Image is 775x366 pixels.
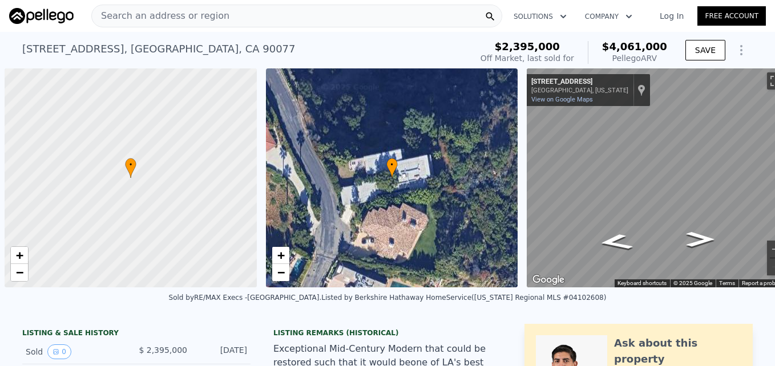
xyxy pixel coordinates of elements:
[576,6,641,27] button: Company
[495,40,560,52] span: $2,395,000
[602,40,667,52] span: $4,061,000
[386,160,398,170] span: •
[125,158,136,178] div: •
[646,10,697,22] a: Log In
[92,9,229,23] span: Search an address or region
[386,158,398,178] div: •
[16,265,23,279] span: −
[273,328,502,337] div: Listing Remarks (Historical)
[584,230,648,254] path: Go Northwest, Stradella Rd
[196,344,247,359] div: [DATE]
[277,265,284,279] span: −
[531,87,628,94] div: [GEOGRAPHIC_DATA], [US_STATE]
[531,96,593,103] a: View on Google Maps
[272,264,289,281] a: Zoom out
[617,279,667,287] button: Keyboard shortcuts
[22,41,296,57] div: [STREET_ADDRESS] , [GEOGRAPHIC_DATA] , CA 90077
[530,273,567,287] img: Google
[139,345,187,355] span: $ 2,395,000
[277,248,284,262] span: +
[675,229,726,250] path: Go South, Stradella Rd
[673,280,712,286] span: © 2025 Google
[9,8,74,24] img: Pellego
[22,328,251,340] div: LISTING & SALE HISTORY
[26,344,127,359] div: Sold
[11,247,28,264] a: Zoom in
[602,52,667,64] div: Pellego ARV
[719,280,735,286] a: Terms (opens in new tab)
[637,84,645,96] a: Show location on map
[730,39,753,62] button: Show Options
[481,52,574,64] div: Off Market, last sold for
[47,344,71,359] button: View historical data
[697,6,766,26] a: Free Account
[530,273,567,287] a: Open this area in Google Maps (opens a new window)
[16,248,23,262] span: +
[11,264,28,281] a: Zoom out
[504,6,576,27] button: Solutions
[272,247,289,264] a: Zoom in
[531,78,628,87] div: [STREET_ADDRESS]
[169,294,322,302] div: Sold by RE/MAX Execs -[GEOGRAPHIC_DATA] .
[125,160,136,170] span: •
[685,40,725,60] button: SAVE
[321,294,606,302] div: Listed by Berkshire Hathaway HomeService ([US_STATE] Regional MLS #04102608)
